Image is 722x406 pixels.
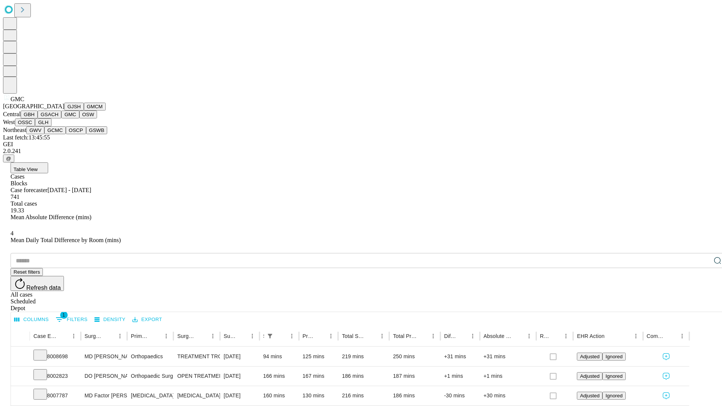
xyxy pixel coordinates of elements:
[577,392,602,400] button: Adjusted
[3,134,50,141] span: Last fetch: 13:45:55
[393,333,417,339] div: Total Predicted Duration
[484,333,513,339] div: Absolute Difference
[577,353,602,361] button: Adjusted
[85,367,123,386] div: DO [PERSON_NAME] [PERSON_NAME] Do
[417,331,428,341] button: Sort
[263,386,295,405] div: 160 mins
[393,347,437,366] div: 250 mins
[377,331,387,341] button: Menu
[561,331,571,341] button: Menu
[580,393,599,398] span: Adjusted
[15,389,26,403] button: Expand
[26,126,44,134] button: GWV
[393,367,437,386] div: 187 mins
[577,333,604,339] div: EHR Action
[177,347,216,366] div: TREATMENT TROCHANTERIC [MEDICAL_DATA] FRACTURE INTERMEDULLARY ROD
[68,331,79,341] button: Menu
[115,331,125,341] button: Menu
[44,126,66,134] button: GCMC
[12,314,51,326] button: Select columns
[224,386,256,405] div: [DATE]
[66,126,86,134] button: OSCP
[11,276,64,291] button: Refresh data
[540,333,550,339] div: Resolved in EHR
[85,347,123,366] div: MD [PERSON_NAME] [PERSON_NAME] Md
[11,207,24,214] span: 19.33
[47,187,91,193] span: [DATE] - [DATE]
[265,331,275,341] button: Show filters
[64,103,84,111] button: GJSH
[263,347,295,366] div: 94 mins
[3,148,719,155] div: 2.0.241
[61,111,79,118] button: GMC
[54,314,89,326] button: Show filters
[11,214,91,220] span: Mean Absolute Difference (mins)
[303,347,335,366] div: 125 mins
[33,347,77,366] div: 8008698
[524,331,534,341] button: Menu
[3,141,719,148] div: GEI
[224,367,256,386] div: [DATE]
[513,331,524,341] button: Sort
[104,331,115,341] button: Sort
[15,350,26,364] button: Expand
[131,386,170,405] div: [MEDICAL_DATA]
[3,103,64,109] span: [GEOGRAPHIC_DATA]
[602,392,625,400] button: Ignored
[3,127,26,133] span: Northeast
[342,367,385,386] div: 186 mins
[11,268,43,276] button: Reset filters
[131,367,170,386] div: Orthopaedic Surgery
[161,331,171,341] button: Menu
[15,118,35,126] button: OSSC
[444,347,476,366] div: +31 mins
[484,367,532,386] div: +1 mins
[602,353,625,361] button: Ignored
[93,314,127,326] button: Density
[3,119,15,125] span: West
[33,367,77,386] div: 8002823
[605,331,616,341] button: Sort
[208,331,218,341] button: Menu
[38,111,61,118] button: GSACH
[197,331,208,341] button: Sort
[428,331,438,341] button: Menu
[265,331,275,341] div: 1 active filter
[224,347,256,366] div: [DATE]
[276,331,287,341] button: Sort
[79,111,97,118] button: OSW
[605,393,622,398] span: Ignored
[444,386,476,405] div: -30 mins
[444,367,476,386] div: +1 mins
[467,331,478,341] button: Menu
[580,354,599,359] span: Adjusted
[393,386,437,405] div: 186 mins
[326,331,336,341] button: Menu
[11,194,20,200] span: 741
[484,386,532,405] div: +30 mins
[84,103,106,111] button: GMCM
[131,333,150,339] div: Primary Service
[550,331,561,341] button: Sort
[605,373,622,379] span: Ignored
[11,200,37,207] span: Total cases
[263,333,264,339] div: Scheduled In Room Duration
[6,156,11,161] span: @
[580,373,599,379] span: Adjusted
[303,386,335,405] div: 130 mins
[15,370,26,383] button: Expand
[26,285,61,291] span: Refresh data
[342,347,385,366] div: 219 mins
[11,230,14,236] span: 4
[11,162,48,173] button: Table View
[263,367,295,386] div: 166 mins
[85,386,123,405] div: MD Factor [PERSON_NAME]
[342,386,385,405] div: 216 mins
[444,333,456,339] div: Difference
[130,314,164,326] button: Export
[577,372,602,380] button: Adjusted
[315,331,326,341] button: Sort
[3,111,21,117] span: Central
[484,347,532,366] div: +31 mins
[287,331,297,341] button: Menu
